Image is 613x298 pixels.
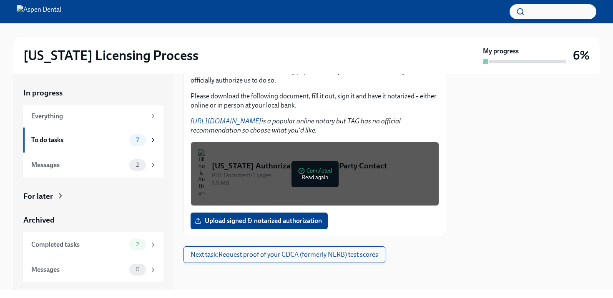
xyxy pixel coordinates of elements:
[23,128,163,153] a: To do tasks7
[31,112,146,121] div: Everything
[191,67,439,85] p: To be able to submit all the necessary paperwork on your behalf, we'll need you to officially aut...
[23,191,163,202] a: For later
[483,47,519,56] strong: My progress
[31,135,126,145] div: To do tasks
[191,250,378,259] span: Next task : Request proof of your CDCA (formerly NERB) test scores
[31,160,126,170] div: Messages
[191,117,401,134] em: is a popular online notary but TAG has no official recommendation so choose what you'd like.
[191,213,328,229] label: Upload signed & notarized authorization
[212,171,432,179] div: PDF Document • 1 pages
[31,240,126,249] div: Completed tasks
[191,142,439,206] button: [US_STATE] Authorization for Third Party ContactPDF Document•1 pages1.9 MBCompletedRead again
[191,92,439,110] p: Please download the following document, fill it out, sign it and have it notarized – either onlin...
[573,48,590,63] h3: 6%
[212,179,432,187] div: 1.9 MB
[23,88,163,98] a: In progress
[191,117,261,125] a: [URL][DOMAIN_NAME]
[31,265,126,274] div: Messages
[131,162,144,168] span: 2
[23,105,163,128] a: Everything
[17,5,61,18] img: Aspen Dental
[196,217,322,225] span: Upload signed & notarized authorization
[23,191,53,202] div: For later
[23,257,163,282] a: Messages0
[23,153,163,178] a: Messages2
[131,266,145,273] span: 0
[23,232,163,257] a: Completed tasks2
[198,149,205,199] img: Illinois Authorization for Third Party Contact
[183,246,385,263] button: Next task:Request proof of your CDCA (formerly NERB) test scores
[23,215,163,225] a: Archived
[131,137,144,143] span: 7
[23,47,198,64] h2: [US_STATE] Licensing Process
[212,160,432,171] div: [US_STATE] Authorization for Third Party Contact
[131,241,144,248] span: 2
